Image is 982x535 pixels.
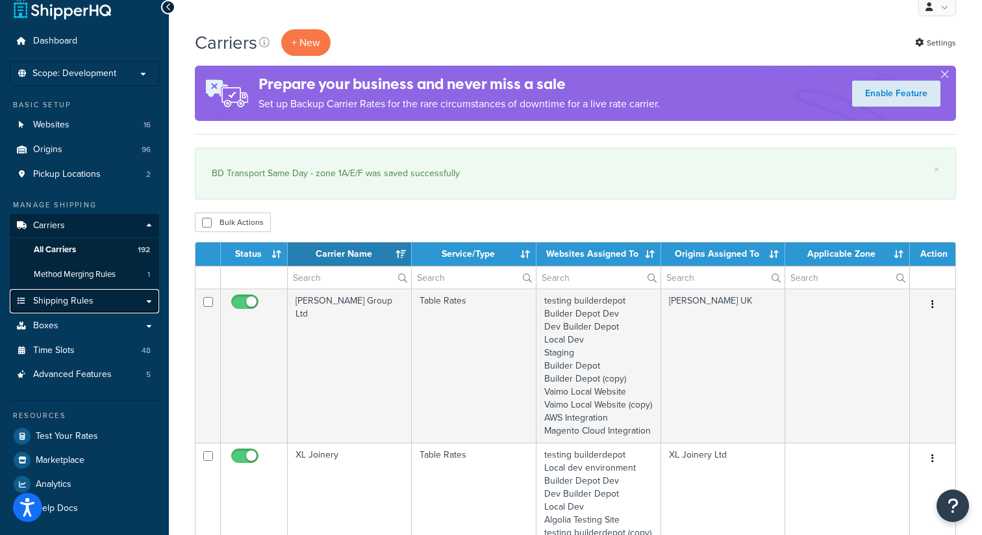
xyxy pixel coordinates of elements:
a: Enable Feature [852,81,940,107]
li: Websites [10,113,159,137]
td: Table Rates [412,289,536,443]
input: Search [785,267,909,289]
h1: Carriers [195,30,257,55]
a: Shipping Rules [10,289,159,313]
li: All Carriers [10,238,159,262]
div: Basic Setup [10,99,159,111]
li: Carriers [10,214,159,288]
span: Scope: Development [32,68,116,79]
li: Time Slots [10,339,159,363]
button: Bulk Actions [195,213,271,232]
a: Websites 16 [10,113,159,137]
span: 1 [147,269,150,280]
span: 16 [144,120,151,131]
th: Origins Assigned To: activate to sort column ascending [661,242,786,266]
a: Method Merging Rules 1 [10,263,159,287]
span: All Carriers [34,244,76,255]
input: Search [536,267,661,289]
span: Analytics [36,479,71,490]
a: Boxes [10,314,159,338]
td: [PERSON_NAME] UK [661,289,786,443]
span: Carriers [33,220,65,231]
li: Method Merging Rules [10,263,159,287]
div: Resources [10,410,159,421]
button: Open Resource Center [937,489,969,522]
span: 48 [142,345,151,356]
li: Origins [10,138,159,162]
span: Time Slots [33,345,75,356]
span: 5 [146,369,151,380]
span: Pickup Locations [33,169,101,180]
td: [PERSON_NAME] Group Ltd [288,289,412,443]
a: Carriers [10,214,159,238]
a: Analytics [10,473,159,496]
p: Set up Backup Carrier Rates for the rare circumstances of downtime for a live rate carrier. [258,95,660,113]
span: Origins [33,144,62,155]
img: ad-rules-rateshop-fe6ec290ccb7230408bd80ed9643f0289d75e0ffd9eb532fc0e269fcd187b520.png [195,66,258,121]
th: Websites Assigned To: activate to sort column ascending [536,242,661,266]
a: Settings [915,34,956,52]
span: Advanced Features [33,369,112,380]
a: Dashboard [10,29,159,53]
th: Service/Type: activate to sort column ascending [412,242,536,266]
a: Help Docs [10,497,159,520]
a: All Carriers 192 [10,238,159,262]
span: 192 [138,244,150,255]
a: Advanced Features 5 [10,363,159,387]
a: Test Your Rates [10,424,159,448]
h4: Prepare your business and never miss a sale [258,73,660,95]
div: BD Transport Same Day - zone 1A/E/F was saved successfully [212,164,939,183]
input: Search [661,267,785,289]
input: Search [412,267,535,289]
span: 2 [146,169,151,180]
th: Status: activate to sort column ascending [221,242,288,266]
span: Dashboard [33,36,77,47]
button: + New [281,29,331,56]
span: Shipping Rules [33,296,94,307]
li: Advanced Features [10,363,159,387]
a: Marketplace [10,449,159,472]
a: Pickup Locations 2 [10,163,159,187]
div: Manage Shipping [10,200,159,211]
input: Search [288,267,411,289]
span: 96 [142,144,151,155]
span: Test Your Rates [36,431,98,442]
span: Method Merging Rules [34,269,116,280]
th: Carrier Name: activate to sort column ascending [288,242,412,266]
a: Time Slots 48 [10,339,159,363]
th: Action [910,242,955,266]
span: Boxes [33,320,58,332]
td: testing builderdepot Builder Depot Dev Dev Builder Depot Local Dev Staging Builder Depot Builder ... [536,289,661,443]
span: Websites [33,120,69,131]
th: Applicable Zone: activate to sort column ascending [785,242,910,266]
span: Marketplace [36,455,84,466]
li: Pickup Locations [10,163,159,187]
span: Help Docs [36,503,78,514]
a: Origins 96 [10,138,159,162]
a: × [934,164,939,175]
